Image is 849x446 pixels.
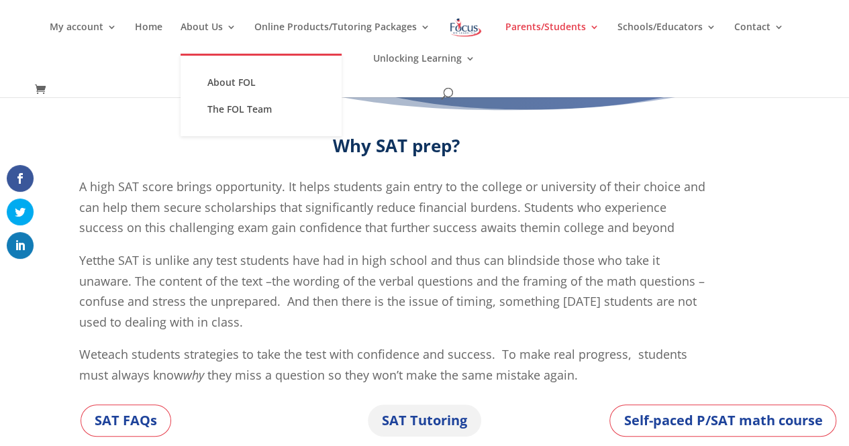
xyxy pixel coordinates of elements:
[617,22,715,54] a: Schools/Educators
[79,178,705,235] span: A high SAT score brings opportunity. It helps students gain entry to the college or university of...
[333,133,460,158] strong: Why SAT prep?
[79,252,705,330] span: the SAT is unlike any test students have had in high school and thus can blindside those who take...
[254,22,430,54] a: Online Products/Tutoring Packages
[79,344,713,385] p: We
[183,367,204,383] em: why
[194,96,328,123] a: The FOL Team
[448,15,483,40] img: Focus on Learning
[81,404,171,437] a: SAT FAQs
[194,69,328,96] a: About FOL
[50,22,117,54] a: My account
[79,346,687,383] span: teach students strategies to take the test with confidence and success. To make real progress, st...
[373,54,475,85] a: Unlocking Learning
[181,22,236,54] a: About Us
[207,367,578,383] span: they miss a question so they won’t make the same mistake again.
[79,252,97,268] span: Yet
[609,404,836,437] a: Self-paced P/SAT math course
[734,22,783,54] a: Contact
[505,22,599,54] a: Parents/Students
[550,219,675,235] span: in college and beyond
[368,404,481,437] a: SAT Tutoring
[135,22,162,54] a: Home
